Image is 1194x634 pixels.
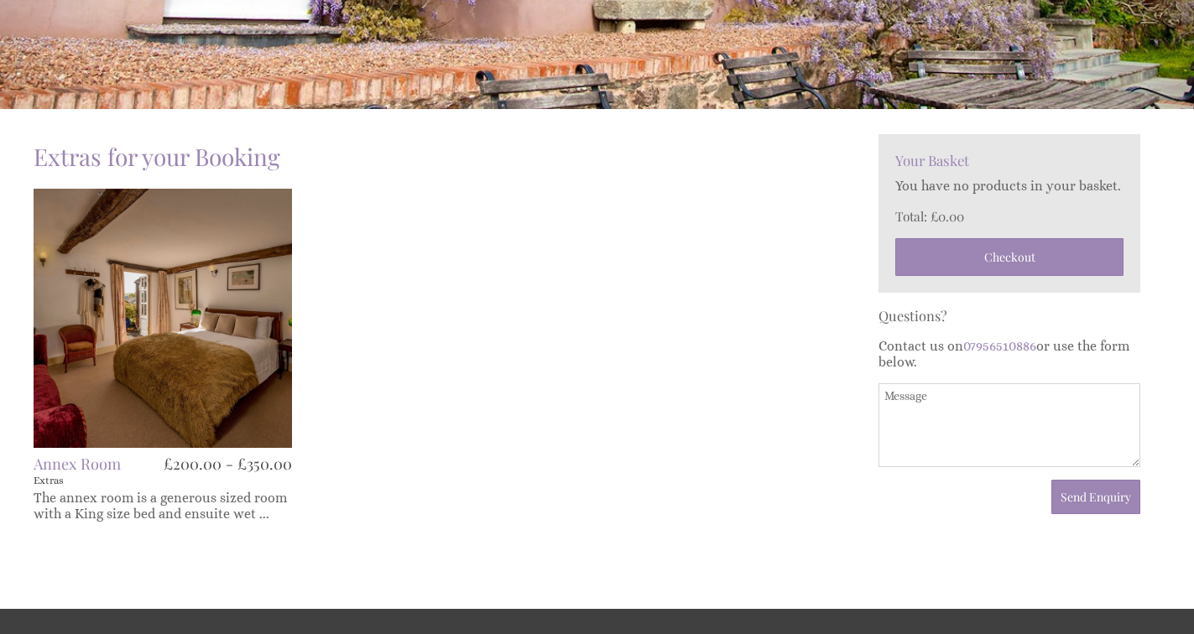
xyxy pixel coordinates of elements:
h4: Total: £0.00 [895,207,1124,225]
p: You have no products in your basket. [895,178,1124,194]
a: Annex Room [34,453,121,474]
h3: Questions? [879,306,1140,325]
button: Send Enquiry [1051,480,1140,514]
span: Send Enquiry [1061,489,1131,505]
p: The annex room is a generous sized room with a King size bed and ensuite wet ... [34,490,292,550]
a: 07956510886 [963,338,1036,354]
img: Annex Room [34,189,292,447]
p: Contact us on or use the form below. [879,338,1140,370]
a: Your Basket [895,151,969,169]
a: Extras [34,475,64,486]
a: Extras for your Booking [34,141,280,172]
h4: £200.00 - £350.00 [164,453,292,474]
a: Checkout [895,238,1124,276]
